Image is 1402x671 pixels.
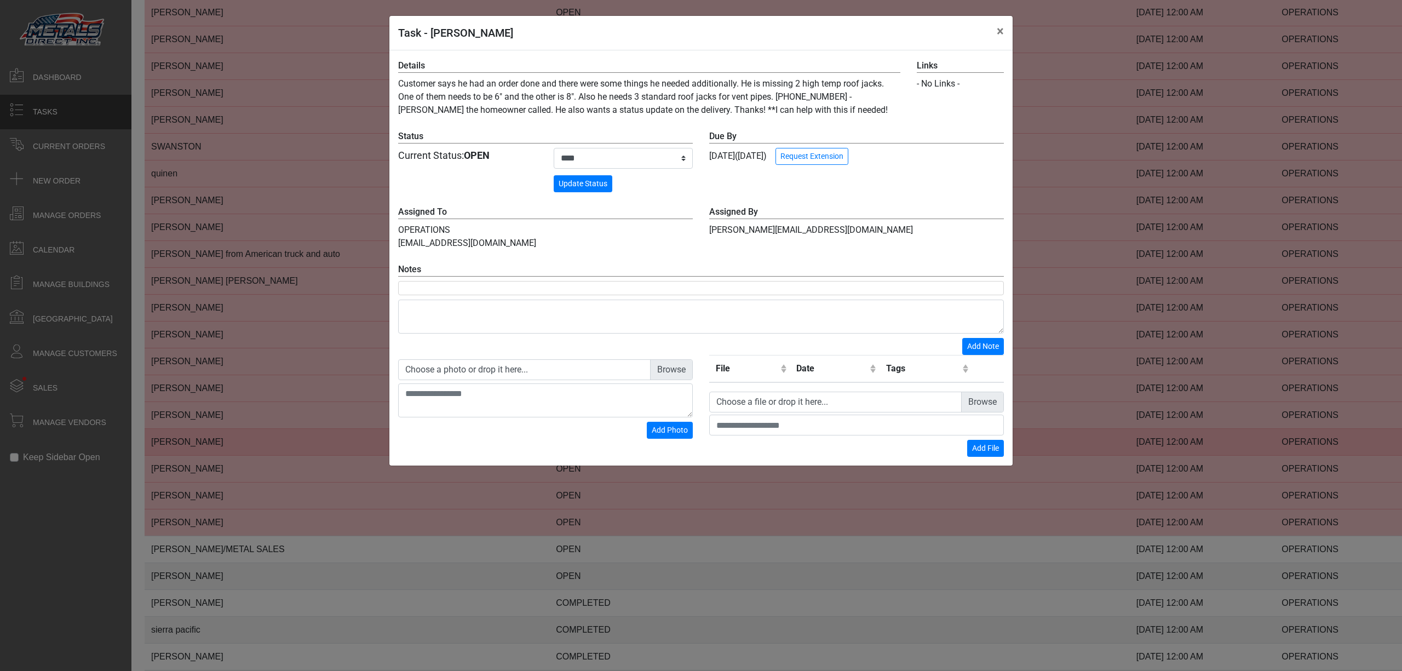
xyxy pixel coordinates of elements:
div: Date [796,362,867,375]
h5: Task - [PERSON_NAME] [398,25,513,41]
label: Status [398,130,693,144]
button: Update Status [554,175,612,192]
button: Close [988,16,1013,47]
th: Remove [972,355,1004,383]
div: Current Status: [398,148,537,163]
div: [DATE] ([DATE]) [709,130,1004,165]
label: Links [917,59,1004,73]
label: Details [398,59,900,73]
span: Add Photo [652,426,688,434]
div: File [716,362,778,375]
div: OPERATIONS [EMAIL_ADDRESS][DOMAIN_NAME] [390,205,701,250]
span: Update Status [559,179,607,188]
span: Add Note [967,342,999,351]
label: Assigned To [398,205,693,219]
div: Tags [886,362,959,375]
div: Customer says he had an order done and there were some things he needed additionally. He is missi... [390,59,909,117]
div: [PERSON_NAME][EMAIL_ADDRESS][DOMAIN_NAME] [701,205,1012,250]
label: Notes [398,263,1004,277]
span: Add File [972,444,999,452]
button: Add File [967,440,1004,457]
span: Request Extension [780,152,843,160]
label: Due By [709,130,1004,144]
button: Request Extension [775,148,848,165]
button: Add Note [962,338,1004,355]
div: - No Links - [917,77,1004,90]
strong: OPEN [464,150,490,161]
label: Assigned By [709,205,1004,219]
button: Add Photo [647,422,693,439]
